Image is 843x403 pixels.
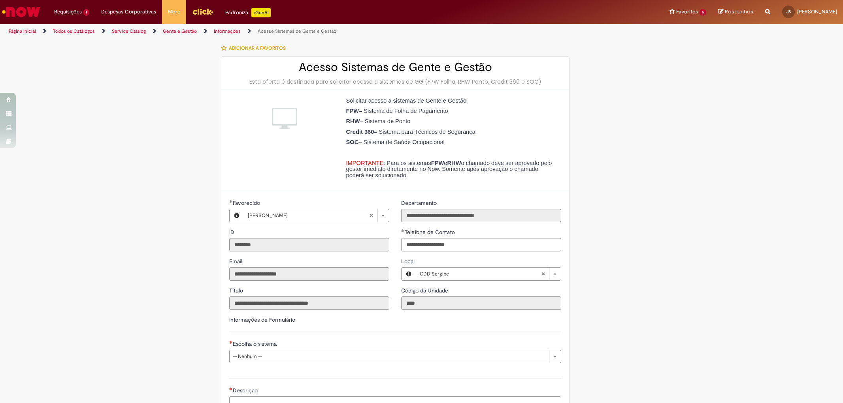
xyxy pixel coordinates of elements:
span: Local [401,258,416,265]
span: 1 [83,9,89,16]
input: Telefone de Contato [401,238,561,251]
span: [PERSON_NAME] [797,8,837,15]
label: Somente leitura - Título [229,287,245,294]
input: ID [229,238,389,251]
label: Informações de Formulário [229,316,295,323]
img: ServiceNow [1,4,41,20]
a: Rascunhos [718,8,753,16]
span: Escolha o sistema [233,340,278,347]
div: Esta oferta é destinada para solicitar acesso a sistemas de GG (FPW Folha, RHW Ponto, Credit 360 ... [229,78,561,86]
span: Adicionar a Favoritos [229,45,286,51]
span: -- Nenhum -- [233,350,545,363]
p: – Sistema de Ponto [346,118,555,125]
span: CDD Sergipe [420,268,541,280]
h2: Acesso Sistemas de Gente e Gestão [229,61,561,74]
label: Somente leitura - Email [229,257,244,265]
div: Padroniza [225,8,271,17]
span: Obrigatório Preenchido [401,229,405,232]
p: – Sistema para Técnicos de Segurança [346,129,555,135]
span: Obrigatório Preenchido [229,200,233,203]
span: Necessários [229,341,233,344]
input: Departamento [401,209,561,222]
span: Somente leitura - Email [229,258,244,265]
strong: RHW [447,160,461,166]
span: Favoritos [676,8,698,16]
input: Email [229,267,389,281]
input: Título [229,296,389,310]
a: [PERSON_NAME]Limpar campo Favorecido [244,209,389,222]
a: Página inicial [9,28,36,34]
span: Despesas Corporativas [101,8,156,16]
span: Somente leitura - Departamento [401,199,438,206]
p: : Para os sistemas e o chamado deve ser aprovado pelo gestor imediato diretamente no Now. Somente... [346,160,555,179]
span: Somente leitura - Título [229,287,245,294]
a: CDD SergipeLimpar campo Local [416,268,561,280]
strong: SOC [346,139,358,145]
span: [PERSON_NAME] [248,209,369,222]
a: Acesso Sistemas de Gente e Gestão [258,28,336,34]
p: – Sistema de Saúde Ocupacional [346,139,555,146]
a: Todos os Catálogos [53,28,95,34]
p: – Sistema de Folha de Pagamento [346,108,555,114]
button: Favorecido, Visualizar este registro Jeisy Gabrielly Ferreira Santana [230,209,244,222]
p: +GenAi [251,8,271,17]
a: Service Catalog [112,28,146,34]
a: Gente e Gestão [163,28,197,34]
p: Solicitar acesso a sistemas de Gente e Gestão [346,98,555,104]
span: Descrição [233,387,259,394]
span: Somente leitura - ID [229,229,236,236]
span: Telefone de Contato [405,229,456,236]
span: IMPORTANTE [346,160,383,166]
label: Somente leitura - ID [229,228,236,236]
strong: Credit 360 [346,129,374,135]
span: Necessários [229,387,233,390]
strong: FPW [431,160,444,166]
span: Requisições [54,8,82,16]
ul: Trilhas de página [6,24,556,39]
abbr: Limpar campo Favorecido [365,209,377,222]
img: click_logo_yellow_360x200.png [192,6,213,17]
span: JS [786,9,791,14]
span: Rascunhos [725,8,753,15]
strong: RHW [346,118,360,124]
span: More [168,8,180,16]
strong: FPW [346,108,359,114]
button: Adicionar a Favoritos [221,40,290,56]
input: Código da Unidade [401,296,561,310]
span: Somente leitura - Código da Unidade [401,287,450,294]
span: Necessários - Favorecido [233,199,262,206]
img: Acesso Sistemas de Gente e Gestão [272,106,297,131]
a: Informações [214,28,241,34]
label: Somente leitura - Departamento [401,199,438,207]
label: Somente leitura - Código da Unidade [401,287,450,294]
span: 5 [700,9,706,16]
button: Local, Visualizar este registro CDD Sergipe [402,268,416,280]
